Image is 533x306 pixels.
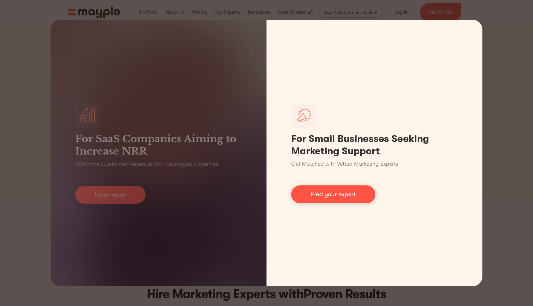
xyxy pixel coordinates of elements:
[75,133,242,157] h3: For SaaS Companies Aiming to Increase NRR
[75,186,146,204] a: Learn more
[75,160,218,168] p: Optimize Customer Revenue with Managed Expertise
[291,133,458,157] h1: For Small Businesses Seeking Marketing Support
[291,160,398,168] p: Get Matched with Vetted Marketing Experts
[291,185,375,203] a: Find your expert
